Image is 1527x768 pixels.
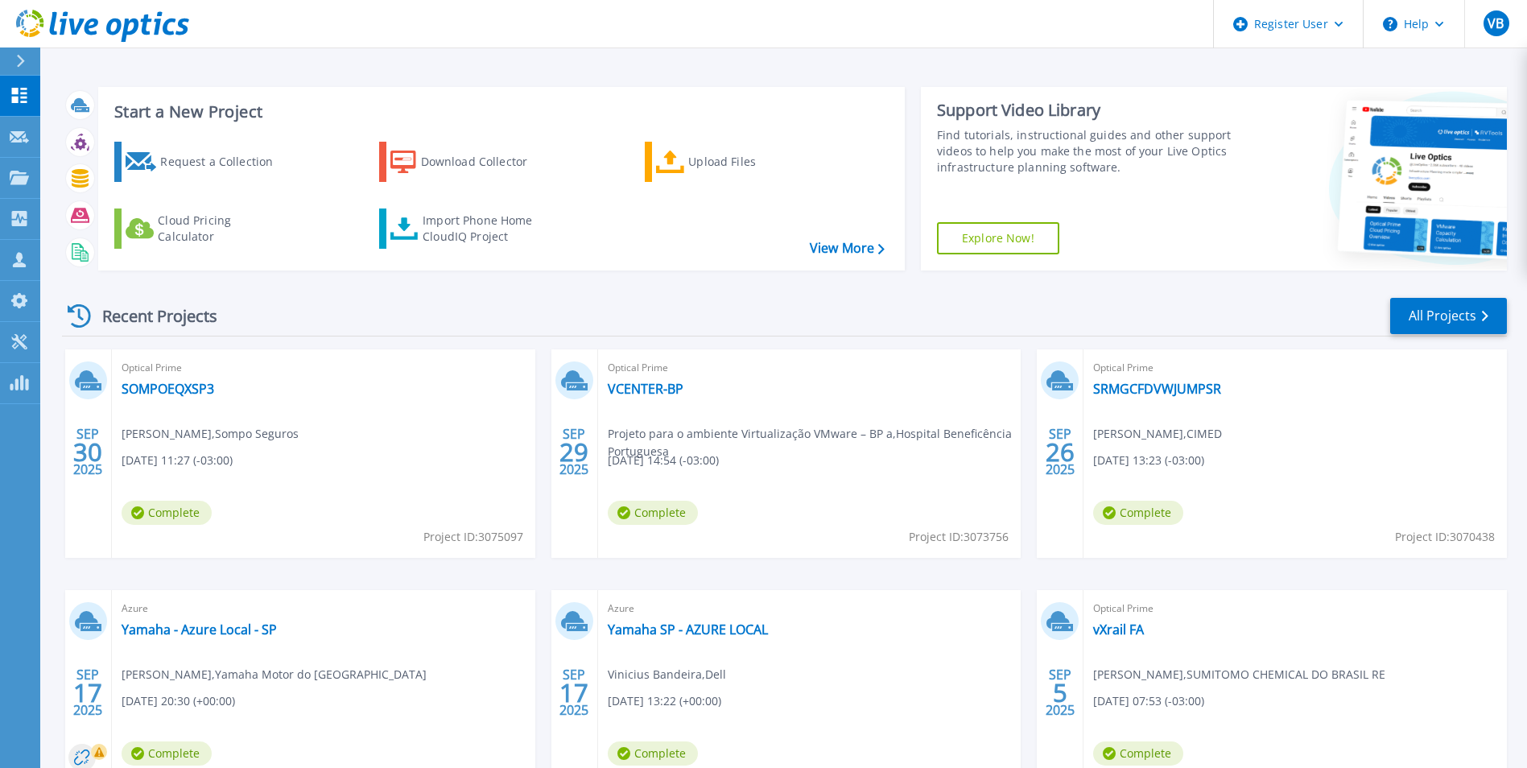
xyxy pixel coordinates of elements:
[122,600,526,617] span: Azure
[122,741,212,766] span: Complete
[114,103,884,121] h3: Start a New Project
[1488,17,1504,30] span: VB
[423,213,548,245] div: Import Phone Home CloudIQ Project
[559,445,588,459] span: 29
[645,142,824,182] a: Upload Files
[1045,423,1075,481] div: SEP 2025
[608,600,1012,617] span: Azure
[1093,666,1385,683] span: [PERSON_NAME] , SUMITOMO CHEMICAL DO BRASIL RE
[72,423,103,481] div: SEP 2025
[1046,445,1075,459] span: 26
[937,127,1236,175] div: Find tutorials, instructional guides and other support videos to help you make the most of your L...
[1395,528,1495,546] span: Project ID: 3070438
[1093,381,1221,397] a: SRMGCFDVWJUMPSR
[559,663,589,722] div: SEP 2025
[62,296,239,336] div: Recent Projects
[608,381,683,397] a: VCENTER-BP
[608,741,698,766] span: Complete
[559,423,589,481] div: SEP 2025
[810,241,885,256] a: View More
[1053,686,1067,700] span: 5
[122,501,212,525] span: Complete
[114,209,294,249] a: Cloud Pricing Calculator
[1093,501,1183,525] span: Complete
[1093,741,1183,766] span: Complete
[1093,600,1497,617] span: Optical Prime
[423,528,523,546] span: Project ID: 3075097
[72,663,103,722] div: SEP 2025
[608,692,721,710] span: [DATE] 13:22 (+00:00)
[1093,621,1144,638] a: vXrail FA
[608,359,1012,377] span: Optical Prime
[160,146,289,178] div: Request a Collection
[608,621,768,638] a: Yamaha SP - AZURE LOCAL
[1093,692,1204,710] span: [DATE] 07:53 (-03:00)
[608,425,1021,460] span: Projeto para o ambiente Virtualização VMware – BP a , Hospital Beneficência Portuguesa
[688,146,817,178] div: Upload Files
[122,621,277,638] a: Yamaha - Azure Local - SP
[1093,359,1497,377] span: Optical Prime
[73,445,102,459] span: 30
[114,142,294,182] a: Request a Collection
[1093,452,1204,469] span: [DATE] 13:23 (-03:00)
[559,686,588,700] span: 17
[122,666,427,683] span: [PERSON_NAME] , Yamaha Motor do [GEOGRAPHIC_DATA]
[937,100,1236,121] div: Support Video Library
[73,686,102,700] span: 17
[937,222,1059,254] a: Explore Now!
[158,213,287,245] div: Cloud Pricing Calculator
[122,359,526,377] span: Optical Prime
[608,666,726,683] span: Vinicius Bandeira , Dell
[379,142,559,182] a: Download Collector
[122,425,299,443] span: [PERSON_NAME] , Sompo Seguros
[122,381,214,397] a: SOMPOEQXSP3
[122,692,235,710] span: [DATE] 20:30 (+00:00)
[608,452,719,469] span: [DATE] 14:54 (-03:00)
[909,528,1009,546] span: Project ID: 3073756
[608,501,698,525] span: Complete
[1093,425,1222,443] span: [PERSON_NAME] , CIMED
[1390,298,1507,334] a: All Projects
[122,452,233,469] span: [DATE] 11:27 (-03:00)
[1045,663,1075,722] div: SEP 2025
[421,146,550,178] div: Download Collector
